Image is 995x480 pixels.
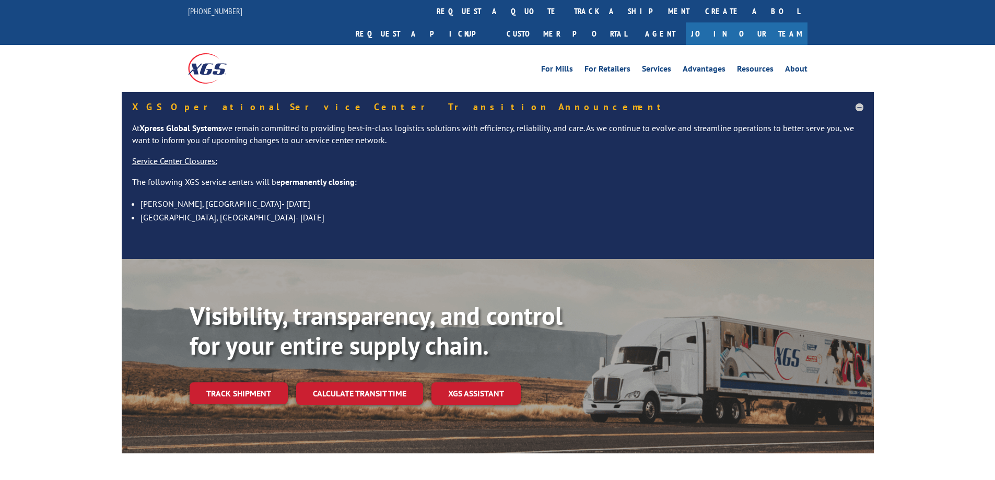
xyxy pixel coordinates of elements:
a: About [785,65,807,76]
strong: permanently closing [280,177,355,187]
a: Agent [635,22,686,45]
a: Join Our Team [686,22,807,45]
a: XGS ASSISTANT [431,382,521,405]
a: Resources [737,65,774,76]
h5: XGS Operational Service Center Transition Announcement [132,102,863,112]
p: The following XGS service centers will be : [132,176,863,197]
b: Visibility, transparency, and control for your entire supply chain. [190,299,563,362]
a: Advantages [683,65,725,76]
li: [PERSON_NAME], [GEOGRAPHIC_DATA]- [DATE] [141,197,863,210]
u: Service Center Closures: [132,156,217,166]
a: Calculate transit time [296,382,423,405]
a: [PHONE_NUMBER] [188,6,242,16]
a: Customer Portal [499,22,635,45]
strong: Xpress Global Systems [139,123,222,133]
li: [GEOGRAPHIC_DATA], [GEOGRAPHIC_DATA]- [DATE] [141,210,863,224]
a: For Mills [541,65,573,76]
a: For Retailers [584,65,630,76]
a: Request a pickup [348,22,499,45]
p: At we remain committed to providing best-in-class logistics solutions with efficiency, reliabilit... [132,122,863,156]
a: Track shipment [190,382,288,404]
a: Services [642,65,671,76]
